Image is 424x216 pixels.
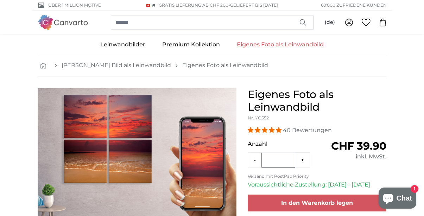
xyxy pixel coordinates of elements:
p: Voraussichtliche Zustellung: [DATE] - [DATE] [248,181,387,189]
button: (de) [319,16,341,29]
span: Geliefert bis [DATE] [230,2,278,8]
button: - [248,153,261,167]
div: inkl. MwSt. [317,152,386,161]
span: - [228,2,278,8]
a: Leinwandbilder [92,35,154,54]
a: Premium Kollektion [154,35,228,54]
span: 4.98 stars [248,127,283,133]
span: 40 Bewertungen [283,127,332,133]
a: Eigenes Foto als Leinwandbild [228,35,332,54]
p: Versand mit PostPac Priority [248,174,387,179]
span: Nr. YQ552 [248,115,269,120]
button: + [295,153,310,167]
a: [PERSON_NAME] Bild als Leinwandbild [62,61,171,70]
p: Anzahl [248,140,317,148]
span: Über 1 Million Motive [48,2,101,8]
img: Schweiz [146,4,150,7]
span: GRATIS Lieferung ab CHF 200 [159,2,228,8]
span: CHF 39.90 [331,139,386,152]
nav: breadcrumbs [38,54,387,77]
a: Eigenes Foto als Leinwandbild [182,61,268,70]
span: 60'000 ZUFRIEDENE KUNDEN [321,2,387,8]
inbox-online-store-chat: Onlineshop-Chat von Shopify [376,188,418,210]
img: Canvarto [38,15,88,30]
h1: Eigenes Foto als Leinwandbild [248,88,387,113]
span: In den Warenkorb legen [281,199,353,206]
button: In den Warenkorb legen [248,195,387,211]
